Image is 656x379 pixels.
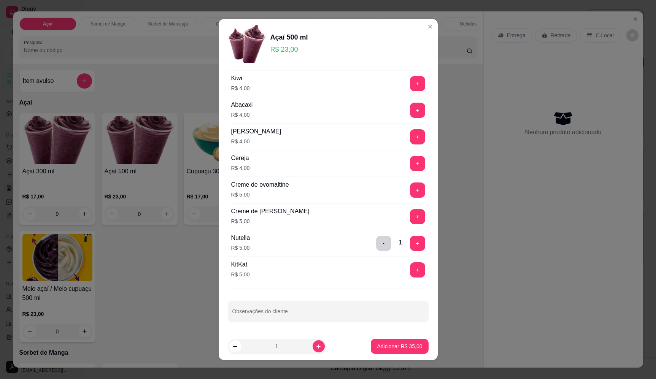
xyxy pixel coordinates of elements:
[228,25,266,63] img: product-image
[410,103,425,118] button: add
[229,340,241,352] button: decrease-product-quantity
[410,262,425,278] button: add
[399,238,402,247] div: 1
[231,74,250,83] div: Kiwi
[231,207,310,216] div: Creme de [PERSON_NAME]
[231,111,253,119] p: R$ 4,00
[231,260,250,269] div: KitKat
[410,76,425,91] button: add
[231,271,250,278] p: R$ 5,00
[410,236,425,251] button: add
[410,182,425,198] button: add
[231,84,250,92] p: R$ 4,00
[371,339,428,354] button: Adicionar R$ 35,00
[231,180,289,189] div: Creme de ovomaltine
[270,44,308,55] p: R$ 23,00
[231,138,281,145] p: R$ 4,00
[231,191,289,198] p: R$ 5,00
[231,127,281,136] div: [PERSON_NAME]
[270,32,308,43] div: Açaí 500 ml
[410,129,425,144] button: add
[376,236,391,251] button: delete
[231,164,250,172] p: R$ 4,00
[231,100,253,109] div: Abacaxi
[232,311,424,318] input: Observações do cliente
[313,340,325,352] button: increase-product-quantity
[424,21,436,33] button: Close
[231,244,250,252] p: R$ 5,00
[231,217,310,225] p: R$ 5,00
[410,209,425,224] button: add
[231,154,250,163] div: Cereja
[410,156,425,171] button: add
[377,343,422,350] p: Adicionar R$ 35,00
[231,233,250,243] div: Nutella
